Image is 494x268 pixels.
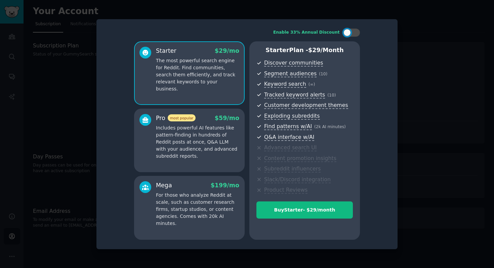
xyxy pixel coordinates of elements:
[264,144,317,151] span: Advanced search UI
[319,72,327,76] span: ( 10 )
[308,47,344,53] span: $ 29 /month
[156,181,172,190] div: Mega
[327,93,336,98] span: ( 10 )
[168,114,196,121] span: most popular
[211,182,239,189] span: $ 199 /mo
[256,46,353,54] p: Starter Plan -
[264,60,323,67] span: Discover communities
[314,124,346,129] span: ( 2k AI minutes )
[273,30,340,36] div: Enable 33% Annual Discount
[156,47,176,55] div: Starter
[264,113,320,120] span: Exploding subreddits
[257,206,353,214] div: Buy Starter - $ 29 /month
[264,91,325,99] span: Tracked keyword alerts
[264,81,306,88] span: Keyword search
[156,192,239,227] p: For those who analyze Reddit at scale, such as customer research firms, startup studios, or conte...
[264,155,336,162] span: Content promotion insights
[215,47,239,54] span: $ 29 /mo
[308,82,315,87] span: ( ∞ )
[264,70,317,77] span: Segment audiences
[256,201,353,219] button: BuyStarter- $29/month
[264,165,321,173] span: Subreddit influencers
[264,176,331,183] span: Slack/Discord integration
[264,102,348,109] span: Customer development themes
[264,187,307,194] span: Product Reviews
[156,124,239,160] p: Includes powerful AI features like pattern-finding in hundreds of Reddit posts at once, Q&A LLM w...
[156,57,239,92] p: The most powerful search engine for Reddit. Find communities, search them efficiently, and track ...
[264,123,312,130] span: Find patterns w/AI
[156,114,196,122] div: Pro
[264,134,314,141] span: Q&A interface w/AI
[215,115,239,121] span: $ 59 /mo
